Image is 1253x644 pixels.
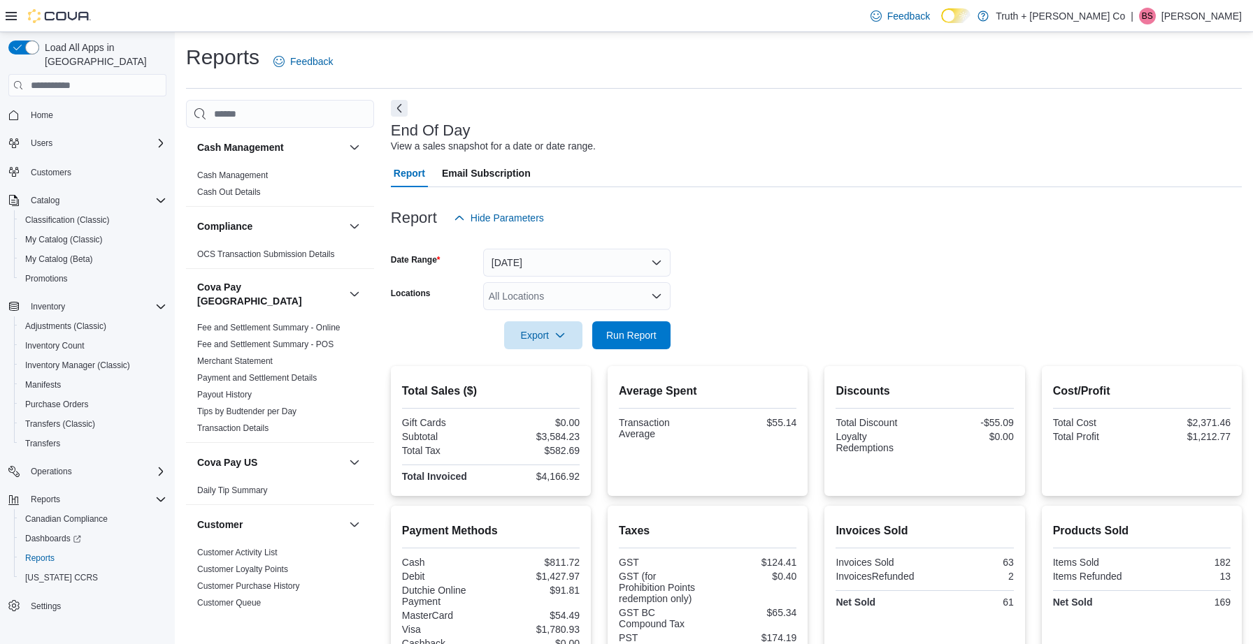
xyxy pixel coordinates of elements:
[14,395,172,414] button: Purchase Orders
[25,298,166,315] span: Inventory
[619,522,796,539] h2: Taxes
[391,210,437,226] h3: Report
[1131,8,1133,24] p: |
[619,607,705,629] div: GST BC Compound Tax
[20,530,166,547] span: Dashboards
[710,417,796,428] div: $55.14
[402,557,488,568] div: Cash
[346,286,363,302] button: Cova Pay [GEOGRAPHIC_DATA]
[20,212,115,228] a: Classification (Classic)
[14,336,172,356] button: Inventory Count
[14,356,172,375] button: Inventory Manager (Classic)
[25,463,78,480] button: Operations
[3,462,172,481] button: Operations
[494,417,580,428] div: $0.00
[402,610,488,621] div: MasterCard
[402,471,467,482] strong: Total Invoiced
[186,482,374,504] div: Cova Pay US
[197,140,343,154] button: Cash Management
[471,211,544,225] span: Hide Parameters
[865,2,936,30] a: Feedback
[494,445,580,456] div: $582.69
[20,376,166,393] span: Manifests
[14,269,172,288] button: Promotions
[402,522,580,539] h2: Payment Methods
[197,339,334,349] a: Fee and Settlement Summary - POS
[402,624,488,635] div: Visa
[20,318,112,335] a: Adjustments (Classic)
[494,624,580,635] div: $1,780.93
[494,571,580,582] div: $1,427.97
[20,435,66,452] a: Transfers
[31,601,61,612] span: Settings
[197,373,317,383] a: Payment and Settlement Details
[402,431,488,442] div: Subtotal
[3,105,172,125] button: Home
[391,288,431,299] label: Locations
[20,530,87,547] a: Dashboards
[25,135,58,152] button: Users
[197,581,300,591] a: Customer Purchase History
[836,522,1013,539] h2: Invoices Sold
[1053,522,1231,539] h2: Products Sold
[928,431,1014,442] div: $0.00
[14,529,172,548] a: Dashboards
[31,167,71,178] span: Customers
[20,337,166,354] span: Inventory Count
[28,9,91,23] img: Cova
[710,557,796,568] div: $124.41
[928,571,1014,582] div: 2
[197,407,296,416] a: Tips by Budtender per Day
[928,417,1014,428] div: -$55.09
[197,564,288,574] a: Customer Loyalty Points
[504,321,582,349] button: Export
[197,518,343,532] button: Customer
[14,548,172,568] button: Reports
[197,423,268,433] a: Transaction Details
[20,251,99,268] a: My Catalog (Beta)
[25,418,95,430] span: Transfers (Classic)
[346,454,363,471] button: Cova Pay US
[197,219,343,233] button: Compliance
[197,170,268,180] a: Cash Management
[14,249,172,269] button: My Catalog (Beta)
[346,139,363,156] button: Cash Management
[20,376,66,393] a: Manifests
[20,231,166,248] span: My Catalog (Classic)
[31,301,65,312] span: Inventory
[619,632,705,643] div: PST
[31,466,72,477] span: Operations
[25,163,166,180] span: Customers
[928,597,1014,608] div: 61
[14,434,172,453] button: Transfers
[197,485,268,495] a: Daily Tip Summary
[25,513,108,525] span: Canadian Compliance
[20,212,166,228] span: Classification (Classic)
[20,357,136,374] a: Inventory Manager (Classic)
[197,390,252,400] a: Payout History
[20,270,166,287] span: Promotions
[25,107,59,124] a: Home
[25,597,166,615] span: Settings
[1053,597,1093,608] strong: Net Sold
[14,375,172,395] button: Manifests
[25,254,93,265] span: My Catalog (Beta)
[25,298,71,315] button: Inventory
[391,254,441,265] label: Date Range
[25,360,130,371] span: Inventory Manager (Classic)
[20,416,101,432] a: Transfers (Classic)
[20,396,166,413] span: Purchase Orders
[887,9,930,23] span: Feedback
[197,280,343,308] button: Cova Pay [GEOGRAPHIC_DATA]
[25,399,89,410] span: Purchase Orders
[25,533,81,544] span: Dashboards
[25,491,66,508] button: Reports
[20,435,166,452] span: Transfers
[197,323,341,332] a: Fee and Settlement Summary - Online
[25,192,65,209] button: Catalog
[483,249,671,277] button: [DATE]
[394,159,425,187] span: Report
[25,214,110,226] span: Classification (Classic)
[20,550,166,566] span: Reports
[402,383,580,400] h2: Total Sales ($)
